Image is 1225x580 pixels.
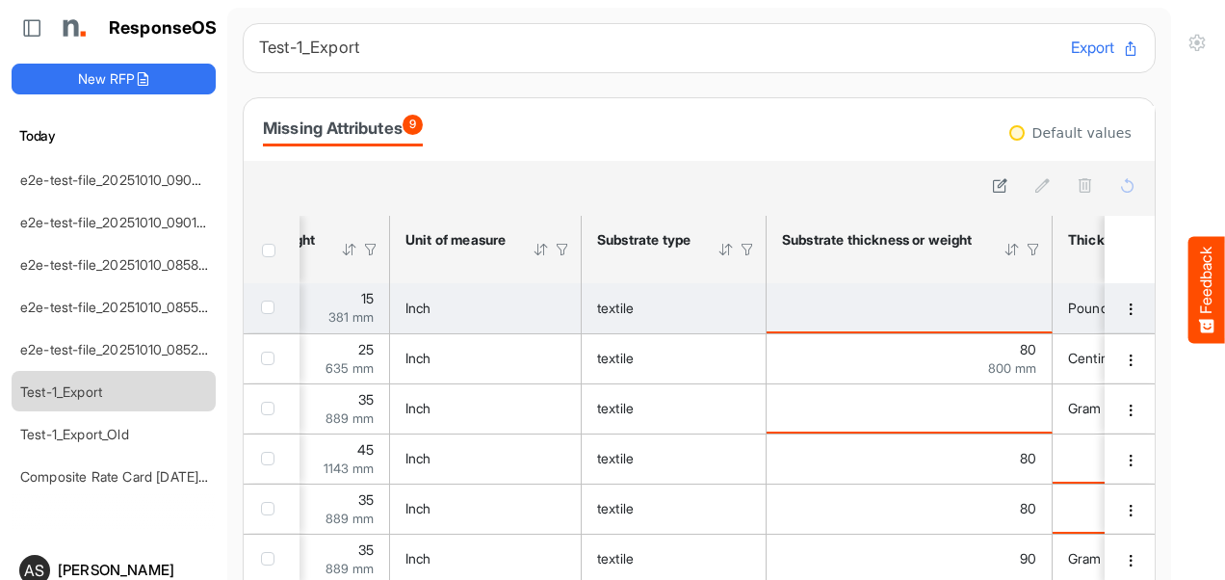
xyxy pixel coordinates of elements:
[20,383,102,400] a: Test-1_Export
[1032,126,1132,140] div: Default values
[1068,400,1214,416] span: Gram per Square Metre
[782,231,978,249] div: Substrate thickness or weight
[405,350,431,366] span: Inch
[390,333,582,383] td: Inch is template cell Column Header httpsnorthellcomontologiesmapping-rulesmeasurementhasunitofme...
[1105,484,1159,534] td: 9b19e984-c9f1-464c-ba32-93e07cbca4d0 is template cell Column Header
[358,541,374,558] span: 35
[597,450,634,466] span: textile
[1105,283,1159,333] td: 3c72990f-b5c5-4240-8dc6-c0d1e3c0dfc1 is template cell Column Header
[20,256,212,273] a: e2e-test-file_20251010_085818
[1071,36,1139,61] button: Export
[58,563,208,577] div: [PERSON_NAME]
[582,333,767,383] td: textile is template cell Column Header httpsnorthellcomontologiesmapping-rulesmaterialhassubstrat...
[326,360,374,376] span: 635 mm
[244,216,300,283] th: Header checkbox
[1120,501,1141,520] button: dropdownbutton
[405,550,431,567] span: Inch
[12,529,216,550] h6: [DATE]
[1120,451,1141,470] button: dropdownbutton
[390,283,582,333] td: Inch is template cell Column Header httpsnorthellcomontologiesmapping-rulesmeasurementhasunitofme...
[1020,450,1036,466] span: 80
[1120,551,1141,570] button: dropdownbutton
[767,333,1053,383] td: 80 is template cell Column Header httpsnorthellcomontologiesmapping-rulesmaterialhasmaterialthick...
[358,341,374,357] span: 25
[405,450,431,466] span: Inch
[218,383,390,434] td: 35 is template cell Column Header httpsnorthellcomontologiesmapping-rulesmeasurementhasfinishsize...
[739,241,756,258] div: Filter Icon
[12,64,216,94] button: New RFP
[244,333,300,383] td: checkbox
[597,231,692,249] div: Substrate type
[597,550,634,567] span: textile
[1105,383,1159,434] td: b85f415f-95be-4aa9-9da1-eec3c4816002 is template cell Column Header
[1068,350,1137,366] span: Centimetre
[326,511,374,526] span: 889 mm
[1120,401,1141,420] button: dropdownbutton
[244,484,300,534] td: checkbox
[1120,300,1141,319] button: dropdownbutton
[218,333,390,383] td: 25 is template cell Column Header httpsnorthellcomontologiesmapping-rulesmeasurementhasfinishsize...
[358,491,374,508] span: 35
[1188,237,1225,344] button: Feedback
[597,400,634,416] span: textile
[20,468,270,485] a: Composite Rate Card [DATE]_smaller (4)
[1020,500,1036,516] span: 80
[361,290,374,306] span: 15
[53,9,91,47] img: Northell
[20,426,129,442] a: Test-1_Export_Old
[357,441,374,458] span: 45
[109,18,218,39] h1: ResponseOS
[244,434,300,484] td: checkbox
[358,391,374,408] span: 35
[328,309,374,325] span: 381 mm
[767,283,1053,333] td: is template cell Column Header httpsnorthellcomontologiesmapping-rulesmaterialhasmaterialthicknes...
[326,561,374,576] span: 889 mm
[326,410,374,426] span: 889 mm
[1105,333,1159,383] td: 5036c55e-1446-48f0-af1f-a4c864ae1bc4 is template cell Column Header
[263,115,423,142] div: Missing Attributes
[405,231,508,249] div: Unit of measure
[405,300,431,316] span: Inch
[20,299,215,315] a: e2e-test-file_20251010_085532
[362,241,379,258] div: Filter Icon
[597,500,634,516] span: textile
[405,500,431,516] span: Inch
[582,484,767,534] td: textile is template cell Column Header httpsnorthellcomontologiesmapping-rulesmaterialhassubstrat...
[597,350,634,366] span: textile
[218,484,390,534] td: 35 is template cell Column Header httpsnorthellcomontologiesmapping-rulesmeasurementhasfinishsize...
[324,461,374,476] span: 1143 mm
[582,383,767,434] td: textile is template cell Column Header httpsnorthellcomontologiesmapping-rulesmaterialhassubstrat...
[767,484,1053,534] td: 80 is template cell Column Header httpsnorthellcomontologiesmapping-rulesmaterialhasmaterialthick...
[1120,351,1141,370] button: dropdownbutton
[1105,434,1159,484] td: 80657fb7-8937-433a-a2b1-615b0463f4d0 is template cell Column Header
[1068,550,1214,567] span: Gram per Square Metre
[597,300,634,316] span: textile
[12,125,216,146] h6: Today
[403,115,423,135] span: 9
[1068,300,1108,316] span: Pound
[390,434,582,484] td: Inch is template cell Column Header httpsnorthellcomontologiesmapping-rulesmeasurementhasunitofme...
[244,383,300,434] td: checkbox
[20,214,214,230] a: e2e-test-file_20251010_090105
[582,434,767,484] td: textile is template cell Column Header httpsnorthellcomontologiesmapping-rulesmaterialhassubstrat...
[554,241,571,258] div: Filter Icon
[218,283,390,333] td: 15 is template cell Column Header httpsnorthellcomontologiesmapping-rulesmeasurementhasfinishsize...
[390,383,582,434] td: Inch is template cell Column Header httpsnorthellcomontologiesmapping-rulesmeasurementhasunitofme...
[1025,241,1042,258] div: Filter Icon
[767,434,1053,484] td: 80 is template cell Column Header httpsnorthellcomontologiesmapping-rulesmaterialhasmaterialthick...
[20,341,215,357] a: e2e-test-file_20251010_085239
[1020,550,1036,567] span: 90
[767,383,1053,434] td: is template cell Column Header httpsnorthellcomontologiesmapping-rulesmaterialhasmaterialthicknes...
[244,283,300,333] td: checkbox
[218,434,390,484] td: 45 is template cell Column Header httpsnorthellcomontologiesmapping-rulesmeasurementhasfinishsize...
[24,563,44,578] span: AS
[390,484,582,534] td: Inch is template cell Column Header httpsnorthellcomontologiesmapping-rulesmeasurementhasunitofme...
[259,40,1056,56] h6: Test-1_Export
[1020,341,1036,357] span: 80
[582,283,767,333] td: textile is template cell Column Header httpsnorthellcomontologiesmapping-rulesmaterialhassubstrat...
[20,171,215,188] a: e2e-test-file_20251010_090357
[405,400,431,416] span: Inch
[988,360,1036,376] span: 800 mm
